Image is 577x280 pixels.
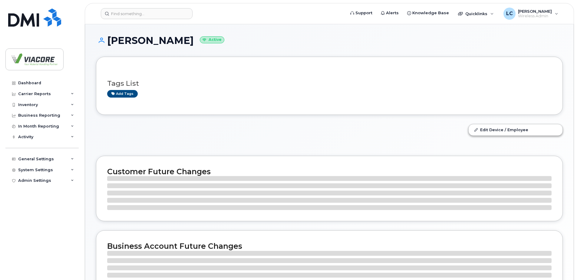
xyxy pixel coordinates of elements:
h3: Tags List [107,80,552,87]
h2: Business Account Future Changes [107,242,552,251]
small: Active [200,36,224,43]
h2: Customer Future Changes [107,167,552,176]
a: Add tags [107,90,138,98]
a: Edit Device / Employee [469,124,562,135]
h1: [PERSON_NAME] [96,35,563,46]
